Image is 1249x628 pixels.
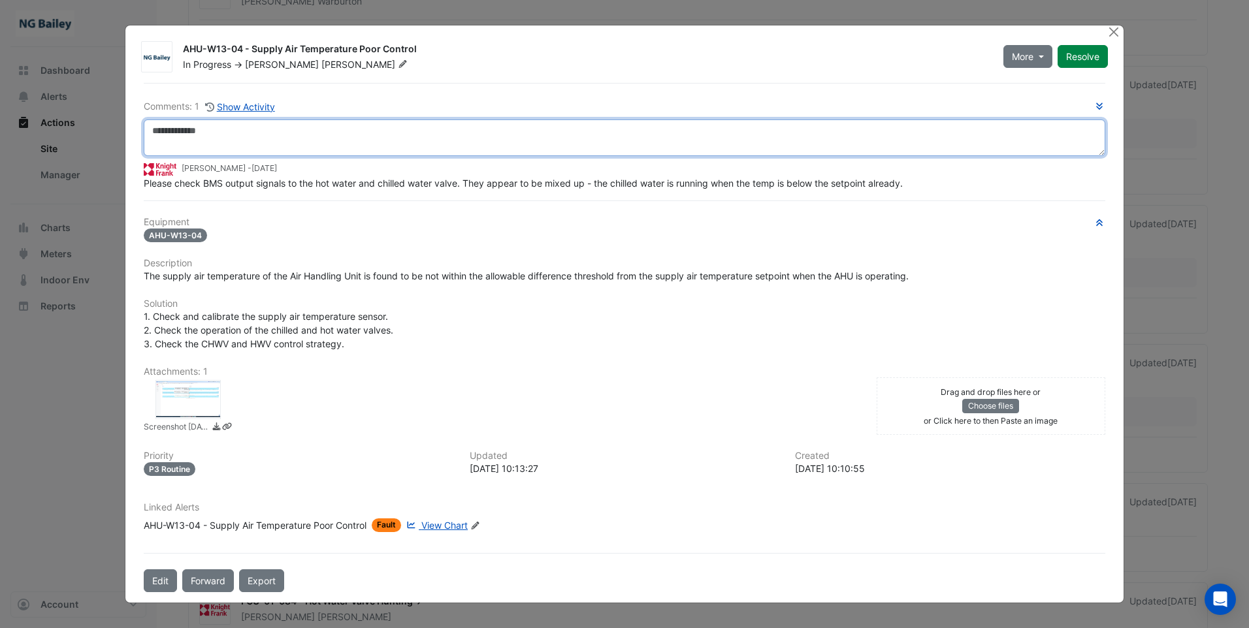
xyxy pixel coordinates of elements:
span: View Chart [421,520,468,531]
h6: Created [795,450,1105,462]
span: 1. Check and calibrate the supply air temperature sensor. 2. Check the operation of the chilled a... [144,311,393,349]
h6: Updated [470,450,780,462]
button: More [1003,45,1052,68]
h6: Description [144,258,1105,269]
small: Screenshot 2025-09-05 at 10.12.13.png [144,421,209,435]
button: Resolve [1058,45,1108,68]
button: Edit [144,569,177,592]
button: Close [1107,25,1121,39]
div: Screenshot 2025-09-05 at 10.12.13.png [155,380,221,419]
img: NG Bailey [142,51,172,64]
h6: Priority [144,450,454,462]
a: Download [212,421,221,435]
button: Choose files [962,399,1019,413]
span: The supply air temperature of the Air Handling Unit is found to be not within the allowable diffe... [144,270,909,281]
span: 2025-09-05 10:13:27 [251,163,277,173]
a: Export [239,569,284,592]
div: Comments: 1 [144,99,276,114]
div: AHU-W13-04 - Supply Air Temperature Poor Control [144,518,366,532]
div: [DATE] 10:10:55 [795,462,1105,475]
span: -> [234,59,242,70]
img: Knight Frank UK [144,162,176,176]
span: Fault [372,518,401,532]
a: View Chart [404,518,468,532]
h6: Attachments: 1 [144,366,1105,377]
small: Drag and drop files here or [941,387,1041,397]
h6: Linked Alerts [144,502,1105,513]
span: Please check BMS output signals to the hot water and chilled water valve. They appear to be mixed... [144,178,903,189]
span: More [1012,50,1033,63]
h6: Solution [144,298,1105,309]
span: [PERSON_NAME] [321,58,410,71]
div: AHU-W13-04 - Supply Air Temperature Poor Control [183,42,988,58]
fa-icon: Edit Linked Alerts [470,521,480,531]
div: P3 Routine [144,462,195,476]
div: [DATE] 10:13:27 [470,462,780,475]
small: or Click here to then Paste an image [924,416,1058,426]
small: [PERSON_NAME] - [182,163,277,174]
h6: Equipment [144,217,1105,228]
span: [PERSON_NAME] [245,59,319,70]
div: Open Intercom Messenger [1205,584,1236,615]
button: Forward [182,569,234,592]
span: AHU-W13-04 [144,228,207,242]
span: In Progress [183,59,231,70]
a: Copy link to clipboard [222,421,232,435]
button: Show Activity [204,99,276,114]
